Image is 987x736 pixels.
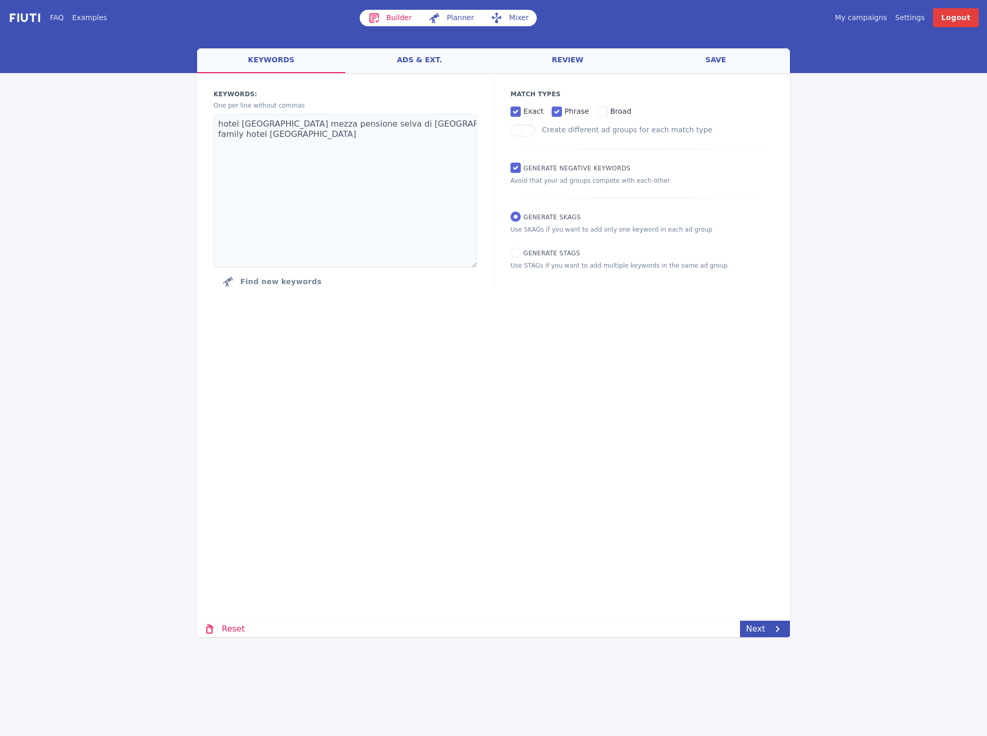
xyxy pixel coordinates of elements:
[72,12,107,23] a: Examples
[523,214,581,221] span: Generate SKAGs
[510,212,521,222] input: Generate SKAGs
[214,271,330,292] button: Click to find new keywords related to those above
[510,107,521,117] input: exact
[510,176,773,185] p: Avoid that your ad groups compete with each other
[197,48,345,73] a: keywords
[510,225,773,234] p: Use SKAGs if you want to add only one keyword in each ad group
[8,12,42,24] img: f731f27.png
[523,165,630,172] span: Generate Negative keywords
[197,621,251,637] a: Reset
[420,10,482,26] a: Planner
[482,10,537,26] a: Mixer
[50,12,64,23] a: FAQ
[642,48,790,73] a: save
[565,107,589,115] span: phrase
[510,90,773,99] p: Match Types
[895,12,925,23] a: Settings
[510,163,521,173] input: Generate Negative keywords
[523,107,543,115] span: exact
[542,126,712,134] label: Create different ad groups for each match type
[523,250,580,257] span: Generate STAGs
[510,261,773,270] p: Use STAGs if you want to add multiple keywords in the same ad group
[493,48,642,73] a: review
[933,8,979,27] a: Logout
[214,101,477,110] p: One per line without commas
[214,90,477,99] label: Keywords:
[597,107,608,117] input: broad
[740,621,790,637] a: Next
[835,12,887,23] a: My campaigns
[610,107,631,115] span: broad
[360,10,420,26] a: Builder
[552,107,562,117] input: phrase
[345,48,493,73] a: ads & ext.
[510,248,521,258] input: Generate STAGs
